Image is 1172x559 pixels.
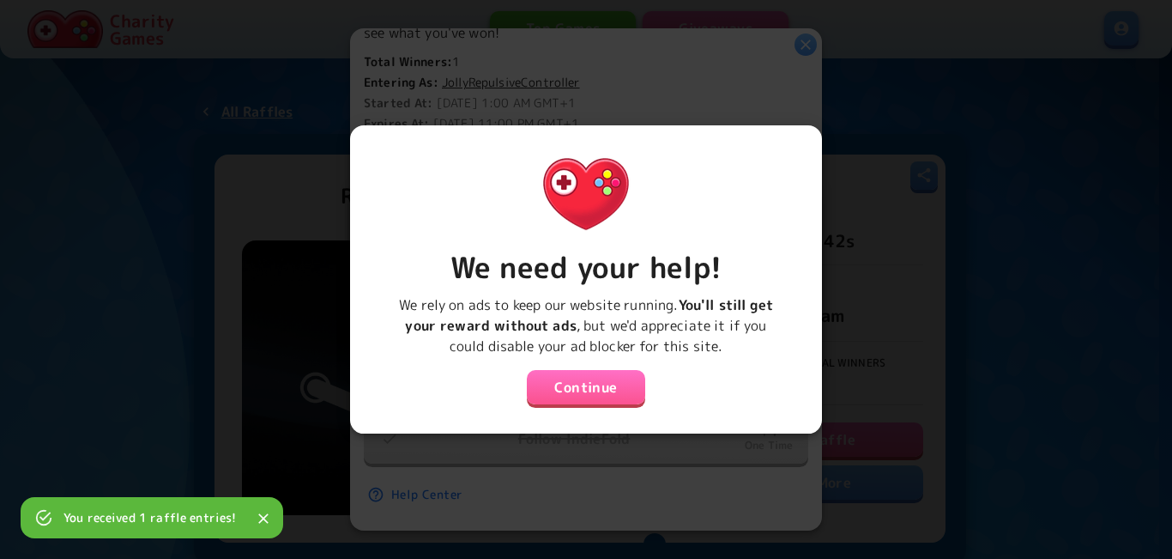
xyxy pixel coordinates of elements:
button: Close [251,506,276,532]
div: You received 1 raffle entries! [63,502,237,533]
b: You'll still get your reward without ads [405,295,772,335]
strong: We need your help! [450,246,722,288]
img: Charity.Games [531,139,641,249]
p: We rely on ads to keep our website running. , but we'd appreciate it if you could disable your ad... [364,295,808,356]
button: Continue [527,370,645,404]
